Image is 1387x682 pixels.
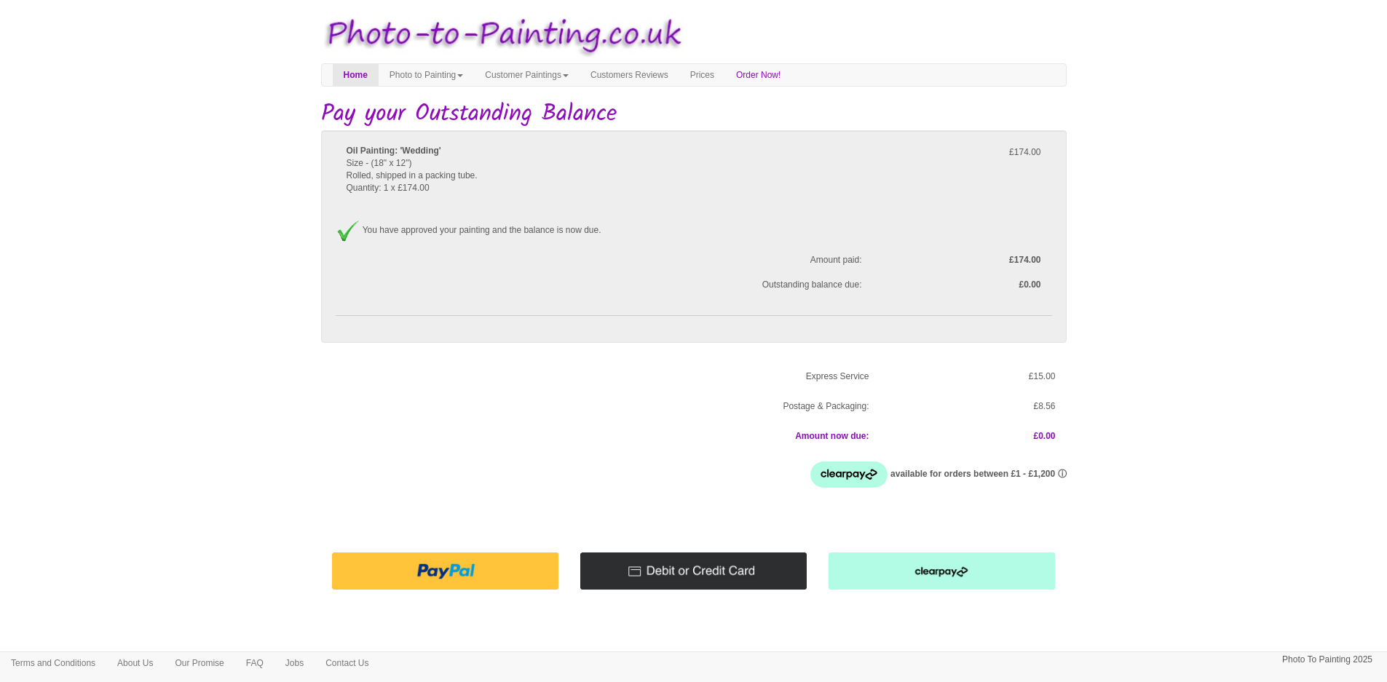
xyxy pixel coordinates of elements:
[332,552,558,590] img: Pay with PayPal
[891,429,1056,444] p: £0.00
[333,64,379,86] a: Home
[274,652,315,674] a: Jobs
[873,254,1052,291] label: £174.00 £0.00
[332,429,869,444] p: Amount now due:
[474,64,580,86] a: Customer Paintings
[725,64,791,86] a: Order Now!
[580,64,679,86] a: Customers Reviews
[235,652,274,674] a: FAQ
[884,145,1041,160] p: £174.00
[880,369,1067,384] p: £15.00
[106,652,164,674] a: About Us
[1282,652,1372,667] p: Photo To Painting 2025
[164,652,234,674] a: Our Promise
[891,399,1056,414] p: £8.56
[580,552,807,590] img: Pay with Credit/Debit card
[379,64,474,86] a: Photo to Painting
[336,220,360,242] img: Approved
[332,399,869,414] p: Postage & Packaging:
[336,145,873,207] div: Size - (18" x 12") Rolled, shipped in a packing tube. Quantity: 1 x £174.00
[321,101,1067,127] h1: Pay your Outstanding Balance
[336,254,873,291] span: Amount paid: Outstanding balance due:
[315,652,379,674] a: Contact Us
[347,146,441,156] b: Oil Painting: 'Wedding'
[314,7,687,63] img: Photo to Painting
[321,369,880,384] p: Express Service
[829,552,1055,590] img: Pay with clearpay
[890,469,1066,479] span: available for orders between £1 - £1,200
[1058,469,1067,479] a: Information - Opens a dialog
[363,225,601,235] span: You have approved your painting and the balance is now due.
[679,64,725,86] a: Prices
